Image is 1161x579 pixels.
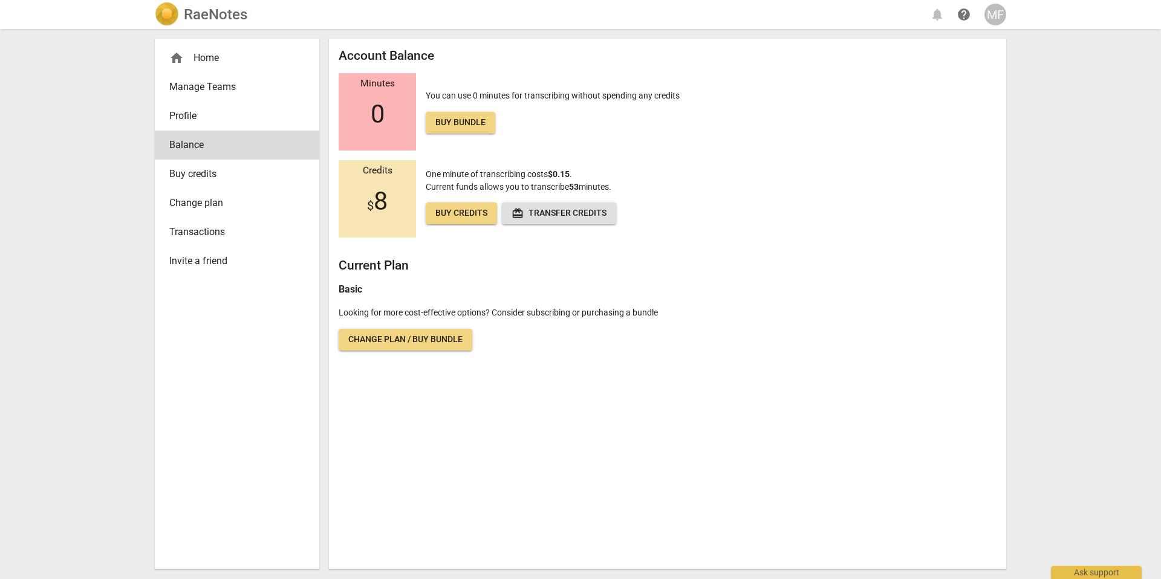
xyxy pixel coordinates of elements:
[184,6,247,23] h2: RaeNotes
[371,100,385,129] span: 0
[512,207,607,219] span: Transfer credits
[957,7,971,22] span: help
[169,51,295,65] div: Home
[155,131,319,160] a: Balance
[169,80,295,94] span: Manage Teams
[339,329,472,351] a: Change plan / Buy bundle
[348,334,463,346] span: Change plan / Buy bundle
[155,189,319,218] a: Change plan
[169,51,184,65] span: home
[339,166,416,176] div: Credits
[169,254,295,268] span: Invite a friend
[155,102,319,131] a: Profile
[155,2,179,27] img: Logo
[169,109,295,123] span: Profile
[426,112,495,134] a: Buy bundle
[155,44,319,73] div: Home
[339,258,997,273] h2: Current Plan
[426,169,572,179] span: One minute of transcribing costs .
[169,196,295,210] span: Change plan
[548,169,570,179] b: $0.15
[169,225,295,239] span: Transactions
[435,117,486,129] span: Buy bundle
[155,160,319,189] a: Buy credits
[367,187,388,216] span: 8
[155,247,319,276] a: Invite a friend
[155,218,319,247] a: Transactions
[339,48,997,63] h2: Account Balance
[155,2,247,27] a: LogoRaeNotes
[435,207,487,219] span: Buy credits
[426,89,680,134] p: You can use 0 minutes for transcribing without spending any credits
[426,182,611,192] span: Current funds allows you to transcribe minutes.
[169,138,295,152] span: Balance
[426,202,497,224] a: Buy credits
[339,283,362,295] b: Basic
[569,182,579,192] b: 53
[367,198,374,213] span: $
[1051,566,1142,579] div: Ask support
[502,202,616,224] button: Transfer credits
[169,167,295,181] span: Buy credits
[953,4,975,25] a: Help
[155,73,319,102] a: Manage Teams
[984,4,1006,25] button: MF
[512,207,524,219] span: redeem
[339,79,416,89] div: Minutes
[339,306,997,319] p: Looking for more cost-effective options? Consider subscribing or purchasing a bundle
